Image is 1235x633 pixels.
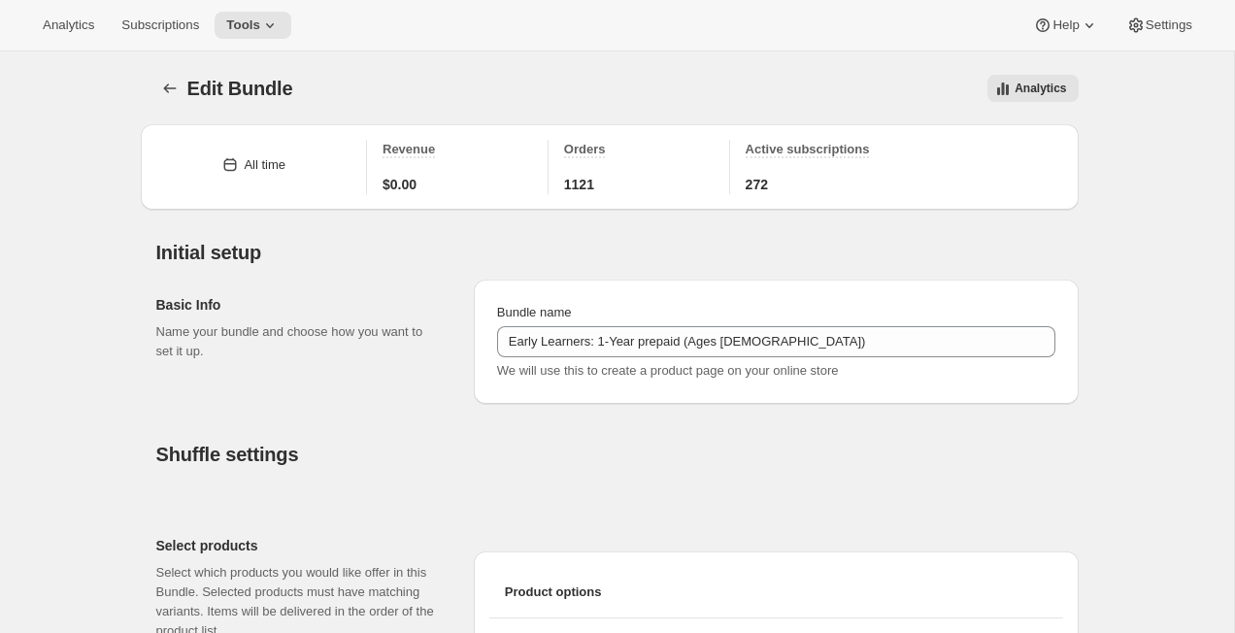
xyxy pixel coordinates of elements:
h2: Initial setup [156,241,1079,264]
div: All time [244,155,285,175]
span: 1121 [564,175,594,194]
span: Analytics [1015,81,1066,96]
span: Revenue [383,142,435,156]
input: ie. Smoothie box [497,326,1055,357]
h2: Shuffle settings [156,443,1079,466]
span: Tools [226,17,260,33]
h2: Basic Info [156,295,443,315]
span: Bundle name [497,305,572,319]
button: Analytics [31,12,106,39]
button: View all analytics related to this specific bundles, within certain timeframes [987,75,1078,102]
span: Help [1052,17,1079,33]
button: Bundles [156,75,184,102]
span: Analytics [43,17,94,33]
span: Settings [1146,17,1192,33]
button: Subscriptions [110,12,211,39]
span: $0.00 [383,175,417,194]
p: Name your bundle and choose how you want to set it up. [156,322,443,361]
span: Product options [505,583,1048,602]
span: Active subscriptions [746,142,870,156]
button: Tools [215,12,291,39]
h2: Select products [156,536,443,555]
button: Settings [1115,12,1204,39]
span: Orders [564,142,606,156]
span: 272 [746,175,768,194]
button: Help [1021,12,1110,39]
span: Edit Bundle [187,78,293,99]
span: We will use this to create a product page on your online store [497,363,839,378]
span: Subscriptions [121,17,199,33]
